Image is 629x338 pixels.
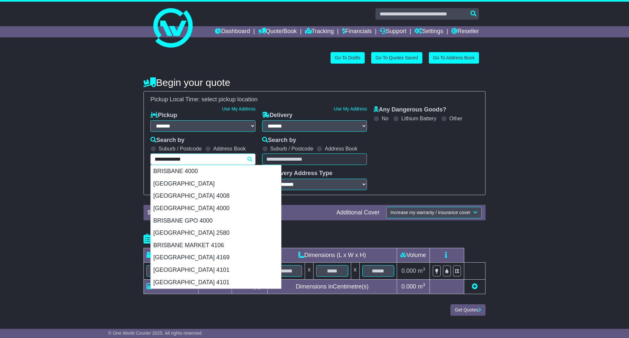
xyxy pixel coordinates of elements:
[151,215,281,227] div: BRISBANE GPO 4000
[151,276,281,289] div: [GEOGRAPHIC_DATA] 4101
[159,146,202,152] label: Suburb / Postcode
[201,96,257,103] span: select pickup location
[386,207,482,218] button: Increase my warranty / insurance cover
[143,77,486,88] h4: Begin your quote
[450,304,486,316] button: Get Quotes
[418,283,425,290] span: m
[305,26,334,37] a: Tracking
[397,248,429,262] td: Volume
[391,210,470,215] span: Increase my warranty / insurance cover
[351,262,359,279] td: x
[380,26,406,37] a: Support
[270,146,314,152] label: Suburb / Postcode
[262,112,293,119] label: Delivery
[331,52,365,64] a: Go To Drafts
[267,279,397,294] td: Dimensions in Centimetre(s)
[429,52,479,64] a: Go To Address Book
[418,268,425,274] span: m
[451,26,479,37] a: Reseller
[262,170,333,177] label: Delivery Address Type
[213,146,246,152] label: Address Book
[258,26,297,37] a: Quote/Book
[342,26,372,37] a: Financials
[401,268,416,274] span: 0.000
[371,52,422,64] a: Go To Quotes Saved
[215,26,250,37] a: Dashboard
[325,146,357,152] label: Address Book
[150,137,184,144] label: Search by
[147,96,482,103] div: Pickup Local Time:
[144,279,199,294] td: Total
[144,248,199,262] td: Type
[151,165,281,178] div: BRISBANE 4000
[239,283,242,290] span: 0
[151,251,281,264] div: [GEOGRAPHIC_DATA] 4169
[151,264,281,276] div: [GEOGRAPHIC_DATA] 4101
[449,115,462,122] label: Other
[401,115,436,122] label: Lithium Battery
[151,227,281,239] div: [GEOGRAPHIC_DATA] 2580
[333,209,383,216] div: Additional Cover
[414,26,443,37] a: Settings
[472,283,478,290] a: Add new item
[144,209,333,216] div: $ FreightSafe warranty included
[423,267,425,271] sup: 3
[143,233,226,244] h4: Package details |
[305,262,314,279] td: x
[151,202,281,215] div: [GEOGRAPHIC_DATA] 4000
[382,115,388,122] label: No
[373,106,446,113] label: Any Dangerous Goods?
[401,283,416,290] span: 0.000
[423,282,425,287] sup: 3
[262,137,296,144] label: Search by
[334,106,367,111] a: Use My Address
[151,178,281,190] div: [GEOGRAPHIC_DATA]
[151,239,281,252] div: BRISBANE MARKET 4106
[108,330,203,336] span: © One World Courier 2025. All rights reserved.
[267,248,397,262] td: Dimensions (L x W x H)
[222,106,256,111] a: Use My Address
[150,112,177,119] label: Pickup
[151,190,281,202] div: [GEOGRAPHIC_DATA] 4008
